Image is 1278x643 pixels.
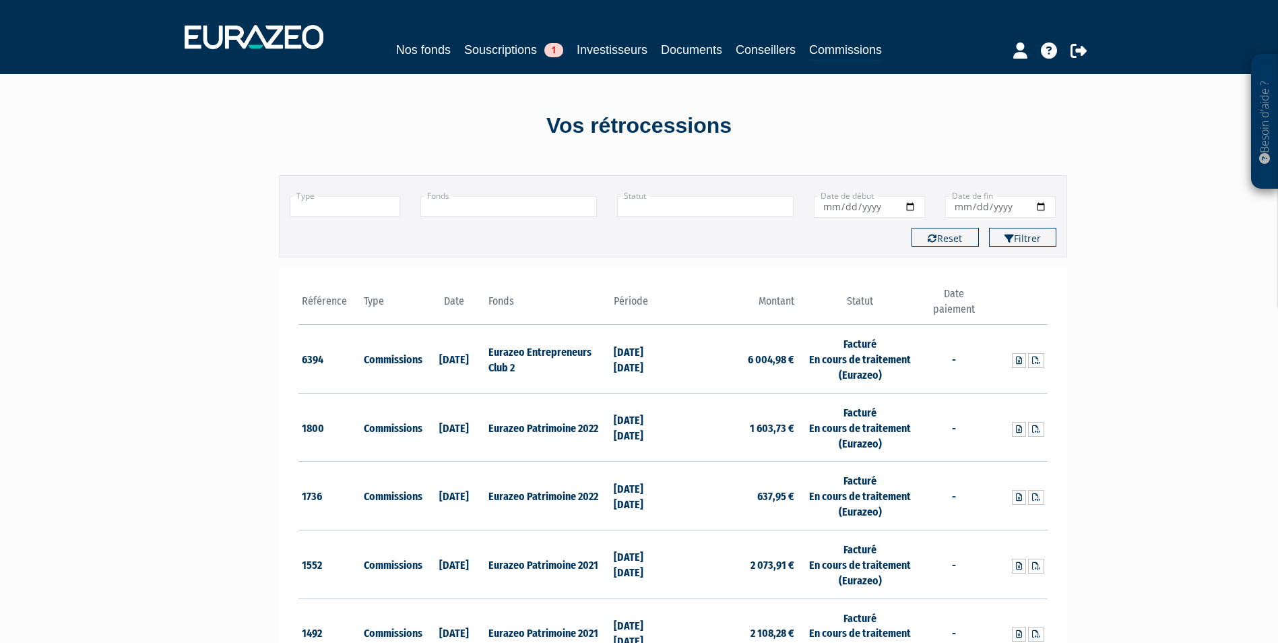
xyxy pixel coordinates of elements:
[396,40,451,59] a: Nos fonds
[736,40,796,59] a: Conseillers
[610,393,673,462] td: [DATE] [DATE]
[989,228,1056,247] button: Filtrer
[298,286,361,325] th: Référence
[922,530,985,599] td: -
[798,530,922,599] td: Facturé En cours de traitement (Eurazeo)
[673,530,798,599] td: 2 073,91 €
[464,40,563,59] a: Souscriptions1
[798,286,922,325] th: Statut
[485,393,610,462] td: Eurazeo Patrimoine 2022
[912,228,979,247] button: Reset
[673,462,798,530] td: 637,95 €
[298,462,361,530] td: 1736
[423,462,486,530] td: [DATE]
[360,286,423,325] th: Type
[485,286,610,325] th: Fonds
[577,40,647,59] a: Investisseurs
[798,393,922,462] td: Facturé En cours de traitement (Eurazeo)
[661,40,722,59] a: Documents
[485,325,610,394] td: Eurazeo Entrepreneurs Club 2
[423,530,486,599] td: [DATE]
[922,286,985,325] th: Date paiement
[922,325,985,394] td: -
[544,43,563,57] span: 1
[1257,61,1273,183] p: Besoin d'aide ?
[185,25,323,49] img: 1732889491-logotype_eurazeo_blanc_rvb.png
[798,325,922,394] td: Facturé En cours de traitement (Eurazeo)
[485,530,610,599] td: Eurazeo Patrimoine 2021
[298,530,361,599] td: 1552
[922,393,985,462] td: -
[423,325,486,394] td: [DATE]
[360,462,423,530] td: Commissions
[298,325,361,394] td: 6394
[360,393,423,462] td: Commissions
[673,325,798,394] td: 6 004,98 €
[610,325,673,394] td: [DATE] [DATE]
[809,40,882,61] a: Commissions
[423,393,486,462] td: [DATE]
[360,325,423,394] td: Commissions
[673,286,798,325] th: Montant
[423,286,486,325] th: Date
[610,462,673,530] td: [DATE] [DATE]
[673,393,798,462] td: 1 603,73 €
[610,530,673,599] td: [DATE] [DATE]
[298,393,361,462] td: 1800
[255,111,1023,142] div: Vos rétrocessions
[922,462,985,530] td: -
[360,530,423,599] td: Commissions
[610,286,673,325] th: Période
[485,462,610,530] td: Eurazeo Patrimoine 2022
[798,462,922,530] td: Facturé En cours de traitement (Eurazeo)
